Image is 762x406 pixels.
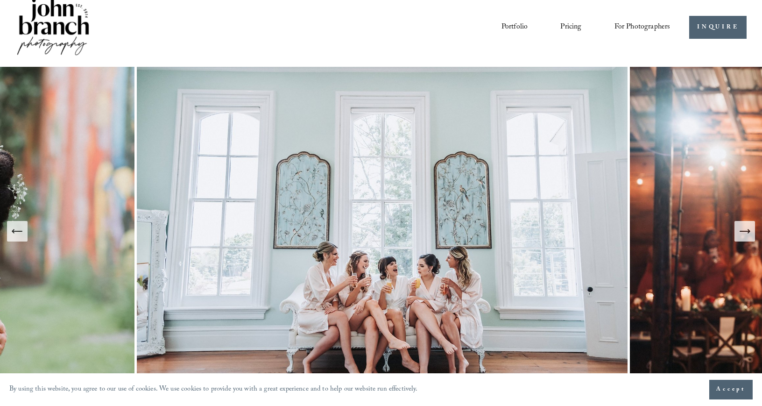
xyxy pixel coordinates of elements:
[734,221,755,242] button: Next Slide
[137,67,630,396] img: The Merrimon-Wynne House Wedding Photography
[501,20,528,36] a: Portfolio
[9,383,418,397] p: By using this website, you agree to our use of cookies. We use cookies to provide you with a grea...
[709,380,753,399] button: Accept
[614,20,670,36] a: folder dropdown
[614,20,670,35] span: For Photographers
[716,385,746,394] span: Accept
[689,16,747,39] a: INQUIRE
[560,20,581,36] a: Pricing
[7,221,28,242] button: Previous Slide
